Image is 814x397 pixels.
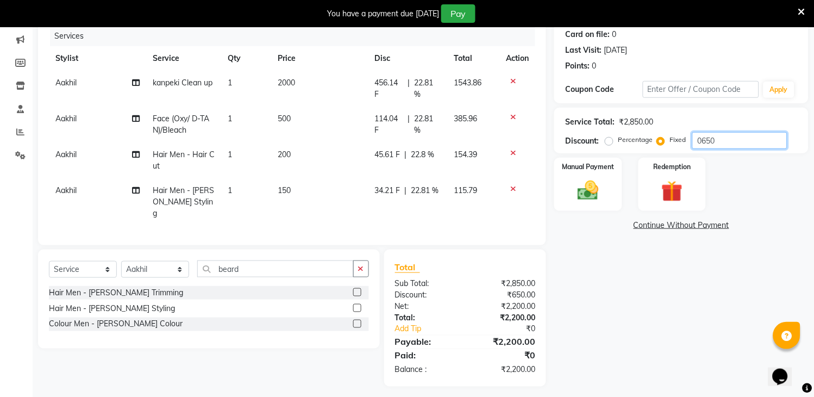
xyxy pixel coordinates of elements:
th: Stylist [49,46,146,71]
div: Balance : [387,364,465,376]
span: | [404,185,406,196]
div: Coupon Code [565,84,643,95]
span: 1 [228,78,233,88]
span: 45.61 F [374,149,400,160]
span: 114.04 F [374,113,403,136]
div: Card on file: [565,29,610,40]
span: Hair Men - Hair Cut [153,150,215,171]
label: Manual Payment [562,162,615,172]
img: _cash.svg [571,178,605,203]
span: 1 [228,114,233,123]
a: Continue Without Payment [556,220,806,231]
span: 385.96 [454,114,477,123]
span: 1 [228,150,233,159]
span: Face (Oxy/ D-TAN)/Bleach [153,114,209,135]
span: Hair Men - [PERSON_NAME] Styling [153,185,214,218]
div: Points: [565,60,590,72]
span: 22.81 % [411,185,439,196]
span: Aakhil [55,114,77,123]
th: Qty [222,46,272,71]
th: Disc [368,46,447,71]
div: Hair Men - [PERSON_NAME] Trimming [49,287,183,299]
img: _gift.svg [655,178,689,204]
span: | [404,149,406,160]
th: Action [499,46,535,71]
div: ₹650.00 [465,289,543,301]
div: ₹2,200.00 [465,301,543,312]
div: ₹2,200.00 [465,336,543,349]
label: Fixed [669,135,686,145]
div: ₹2,850.00 [465,278,543,289]
span: | [408,77,410,100]
th: Price [271,46,368,71]
input: Search or Scan [197,260,354,277]
div: Services [50,26,543,46]
button: Pay [441,4,475,23]
div: Discount: [387,289,465,301]
div: Service Total: [565,116,615,128]
label: Percentage [618,135,653,145]
span: Aakhil [55,78,77,88]
div: You have a payment due [DATE] [327,8,439,20]
div: [DATE] [604,45,627,56]
span: 115.79 [454,185,477,195]
span: Aakhil [55,185,77,195]
div: 0 [612,29,616,40]
span: 22.8 % [411,149,434,160]
input: Enter Offer / Coupon Code [643,81,759,98]
div: Net: [387,301,465,312]
span: 1 [228,185,233,195]
div: Paid: [387,349,465,362]
th: Service [146,46,221,71]
span: Total [395,262,420,273]
div: ₹2,200.00 [465,364,543,376]
button: Apply [763,82,794,98]
span: 154.39 [454,150,477,159]
div: 0 [592,60,596,72]
div: Last Visit: [565,45,602,56]
div: Hair Men - [PERSON_NAME] Styling [49,303,175,314]
span: Aakhil [55,150,77,159]
div: Discount: [565,135,599,147]
span: 22.81 % [414,113,441,136]
div: Sub Total: [387,278,465,289]
div: Total: [387,312,465,324]
iframe: chat widget [768,353,803,386]
span: 500 [278,114,291,123]
div: Colour Men - [PERSON_NAME] Colour [49,319,183,330]
span: 22.81 % [414,77,441,100]
a: Add Tip [387,324,478,335]
span: 200 [278,150,291,159]
span: 1543.86 [454,78,481,88]
div: ₹2,850.00 [619,116,653,128]
th: Total [447,46,499,71]
span: 456.14 F [374,77,403,100]
span: 2000 [278,78,295,88]
span: 150 [278,185,291,195]
div: ₹0 [478,324,543,335]
label: Redemption [653,162,691,172]
div: ₹2,200.00 [465,312,543,324]
span: kanpeki Clean up [153,78,212,88]
span: | [408,113,410,136]
span: 34.21 F [374,185,400,196]
div: Payable: [387,336,465,349]
div: ₹0 [465,349,543,362]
